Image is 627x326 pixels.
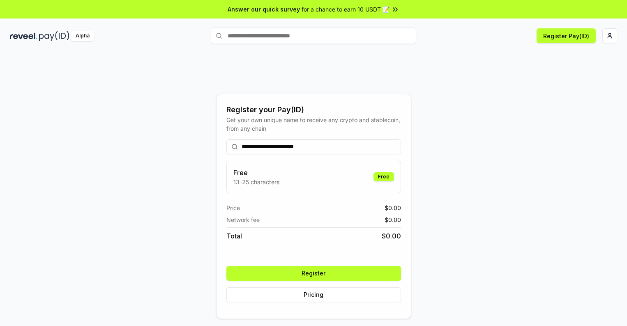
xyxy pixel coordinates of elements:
[233,168,279,178] h3: Free
[226,287,401,302] button: Pricing
[226,266,401,281] button: Register
[226,116,401,133] div: Get your own unique name to receive any crypto and stablecoin, from any chain
[382,231,401,241] span: $ 0.00
[385,203,401,212] span: $ 0.00
[302,5,390,14] span: for a chance to earn 10 USDT 📝
[10,31,37,41] img: reveel_dark
[537,28,596,43] button: Register Pay(ID)
[228,5,300,14] span: Answer our quick survey
[226,215,260,224] span: Network fee
[226,104,401,116] div: Register your Pay(ID)
[226,203,240,212] span: Price
[39,31,69,41] img: pay_id
[71,31,94,41] div: Alpha
[233,178,279,186] p: 13-25 characters
[373,172,394,181] div: Free
[226,231,242,241] span: Total
[385,215,401,224] span: $ 0.00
